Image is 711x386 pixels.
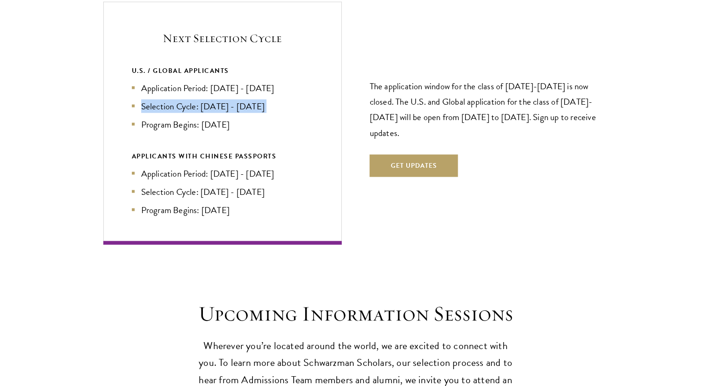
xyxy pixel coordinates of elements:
li: Selection Cycle: [DATE] - [DATE] [132,100,313,113]
div: U.S. / GLOBAL APPLICANTS [132,65,313,77]
h5: Next Selection Cycle [132,30,313,46]
li: Program Begins: [DATE] [132,203,313,217]
button: Get Updates [370,155,458,177]
p: The application window for the class of [DATE]-[DATE] is now closed. The U.S. and Global applicat... [370,79,608,140]
li: Selection Cycle: [DATE] - [DATE] [132,185,313,199]
li: Application Period: [DATE] - [DATE] [132,167,313,180]
div: APPLICANTS WITH CHINESE PASSPORTS [132,150,313,162]
li: Application Period: [DATE] - [DATE] [132,81,313,95]
li: Program Begins: [DATE] [132,118,313,131]
h2: Upcoming Information Sessions [194,301,517,327]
